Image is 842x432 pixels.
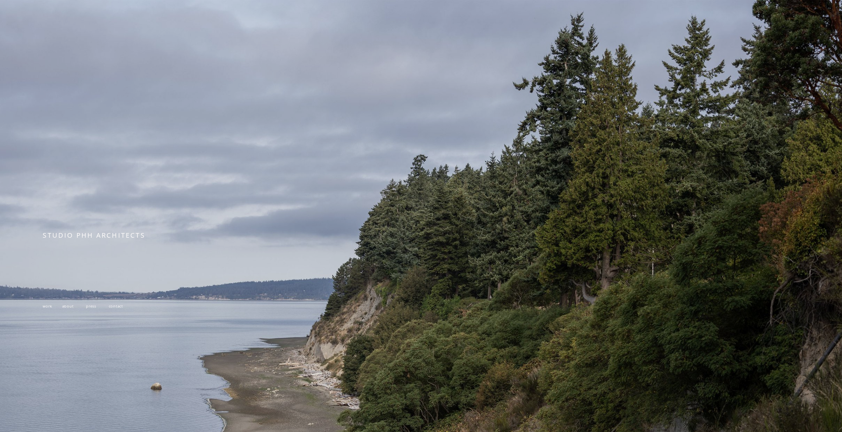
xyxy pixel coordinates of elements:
span: STUDIO PHH ARCHITECTS [43,231,145,240]
a: work [43,304,52,309]
a: about [62,304,74,309]
a: press [86,304,96,309]
a: contact [109,304,123,309]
